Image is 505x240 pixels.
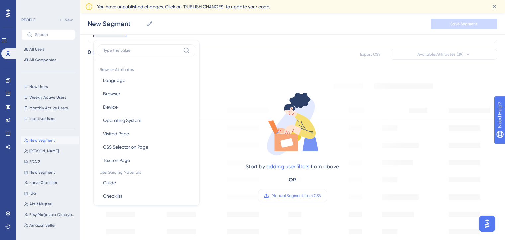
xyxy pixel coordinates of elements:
button: Etsy Mağazası Olmayanlar [21,211,79,219]
button: New Users [21,83,75,91]
span: Inactive Users [29,116,55,121]
span: FDA 2 [29,159,40,164]
button: Checklist [98,189,195,203]
span: Save Segment [450,21,477,27]
button: Amazon Seller [21,221,79,229]
span: New Users [29,84,48,89]
button: Inactive Users [21,115,75,123]
button: Text on Page [98,154,195,167]
button: [PERSON_NAME] [21,147,79,155]
button: Aktif Müşteri [21,200,79,208]
span: Aktif Müşteri [29,201,52,207]
span: Checklist [103,192,122,200]
span: Visited Page [103,130,129,138]
span: [PERSON_NAME] [29,148,59,154]
span: New Segment [29,138,55,143]
button: Kurye Olan İller [21,179,79,187]
span: All Users [29,47,44,52]
div: Start by from above [246,163,339,171]
a: adding user filters [266,163,309,170]
button: All Companies [21,56,75,64]
span: Guide [103,179,116,187]
span: New Segment [29,170,55,175]
button: All Users [21,45,75,53]
button: New [56,16,75,24]
button: Browser [98,87,195,100]
input: Segment Name [88,19,144,28]
button: Save Segment [431,19,497,29]
span: New [65,17,73,23]
button: New Segment [21,168,79,176]
button: fda [21,189,79,197]
button: FDA 2 [21,158,79,166]
span: Browser [103,90,120,98]
span: Browser Attributes [98,64,195,74]
iframe: UserGuiding AI Assistant Launcher [477,214,497,234]
span: Export CSV [360,52,381,57]
button: Monthly Active Users [21,104,75,112]
span: Operating System [103,116,141,124]
div: OR [289,176,296,184]
div: PEOPLE [21,17,35,23]
span: Weekly Active Users [29,95,66,100]
button: Device [98,100,195,114]
span: Amazon Seller [29,223,56,228]
button: Weekly Active Users [21,93,75,101]
span: Etsy Mağazası Olmayanlar [29,212,76,217]
span: CSS Selector on Page [103,143,148,151]
div: 0 people [88,48,110,56]
input: Search [35,32,69,37]
span: All Companies [29,57,56,62]
input: Type the value [103,48,180,53]
button: Language [98,74,195,87]
span: Need Help? [16,2,42,10]
span: Manual Segment from CSV [272,193,321,198]
span: Device [103,103,118,111]
span: Monthly Active Users [29,105,68,111]
span: fda [29,191,36,196]
button: Visited Page [98,127,195,140]
span: Available Attributes (39) [417,52,463,57]
button: Guide [98,176,195,189]
button: CSS Selector on Page [98,140,195,154]
button: Export CSV [354,49,387,60]
span: You have unpublished changes. Click on ‘PUBLISH CHANGES’ to update your code. [97,3,270,11]
span: Language [103,76,125,84]
button: Operating System [98,114,195,127]
button: Available Attributes (39) [391,49,497,60]
span: UserGuiding Materials [98,167,195,176]
span: Text on Page [103,156,130,164]
button: New Segment [21,136,79,144]
span: Kurye Olan İller [29,180,57,185]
